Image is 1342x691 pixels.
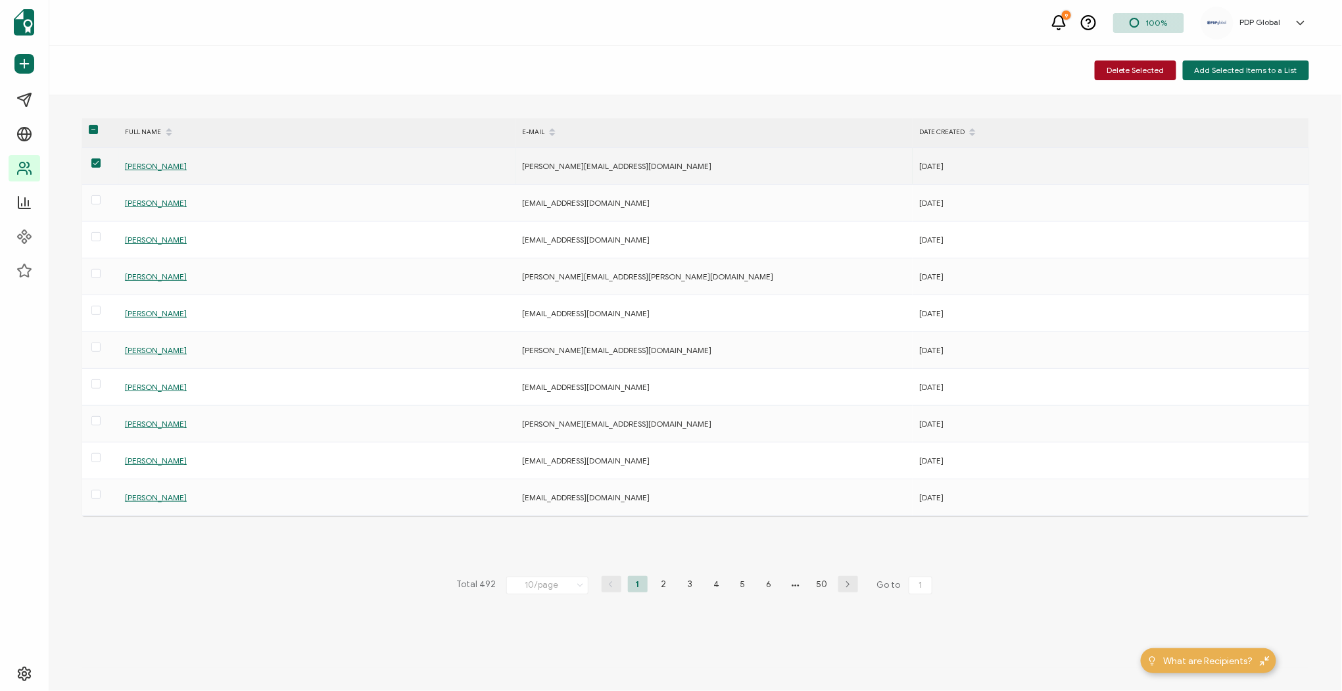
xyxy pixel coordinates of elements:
span: Delete Selected [1107,66,1164,74]
button: Add Selected Items to a List [1183,60,1309,80]
span: [DATE] [919,198,944,208]
button: Delete Selected [1095,60,1176,80]
img: 8b383bd8-a1e4-42eb-84ea-5060dbd071d4.svg [1207,20,1227,25]
span: Go to [877,576,935,594]
span: [EMAIL_ADDRESS][DOMAIN_NAME] [522,382,650,392]
span: [DATE] [919,456,944,465]
li: 2 [654,576,674,592]
span: Total 492 [457,576,496,594]
span: [PERSON_NAME][EMAIL_ADDRESS][PERSON_NAME][DOMAIN_NAME] [522,272,773,281]
span: [PERSON_NAME][EMAIL_ADDRESS][DOMAIN_NAME] [522,345,711,355]
span: [DATE] [919,161,944,171]
span: [PERSON_NAME][EMAIL_ADDRESS][DOMAIN_NAME] [522,161,711,171]
span: [PERSON_NAME] [125,456,187,465]
span: [DATE] [919,308,944,318]
span: [EMAIL_ADDRESS][DOMAIN_NAME] [522,198,650,208]
span: [DATE] [919,492,944,502]
span: [EMAIL_ADDRESS][DOMAIN_NAME] [522,492,650,502]
span: What are Recipients? [1164,654,1253,668]
div: FULL NAME [118,122,515,144]
span: [PERSON_NAME] [125,492,187,502]
span: [DATE] [919,382,944,392]
img: minimize-icon.svg [1260,656,1270,666]
li: 4 [707,576,727,592]
li: 1 [628,576,648,592]
span: 100% [1146,18,1168,28]
span: [PERSON_NAME] [125,419,187,429]
h5: PDP Global [1240,18,1281,27]
span: [PERSON_NAME] [125,161,187,171]
div: DATE CREATED [913,122,1310,144]
span: [DATE] [919,235,944,245]
span: [EMAIL_ADDRESS][DOMAIN_NAME] [522,456,650,465]
li: 50 [812,576,832,592]
span: [PERSON_NAME] [125,382,187,392]
li: 6 [759,576,779,592]
span: [DATE] [919,419,944,429]
input: Select [506,577,588,594]
li: 5 [733,576,753,592]
span: [EMAIL_ADDRESS][DOMAIN_NAME] [522,235,650,245]
img: sertifier-logomark-colored.svg [14,9,34,36]
iframe: Chat Widget [1276,628,1342,691]
span: [PERSON_NAME] [125,308,187,318]
div: E-MAIL [515,122,913,144]
li: 3 [681,576,700,592]
span: [PERSON_NAME] [125,345,187,355]
span: [DATE] [919,345,944,355]
span: Add Selected Items to a List [1195,66,1297,74]
span: [PERSON_NAME][EMAIL_ADDRESS][DOMAIN_NAME] [522,419,711,429]
div: 9 [1062,11,1071,20]
span: [EMAIL_ADDRESS][DOMAIN_NAME] [522,308,650,318]
span: [PERSON_NAME] [125,272,187,281]
span: [PERSON_NAME] [125,198,187,208]
span: [DATE] [919,272,944,281]
span: [PERSON_NAME] [125,235,187,245]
